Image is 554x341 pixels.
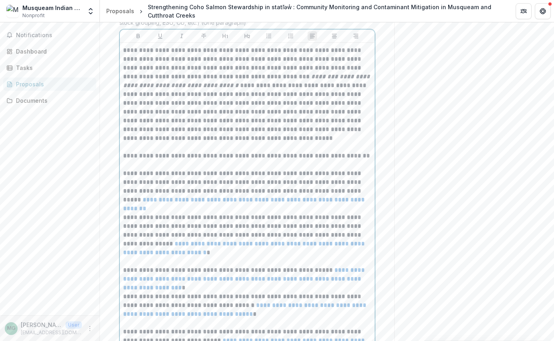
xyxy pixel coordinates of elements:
[22,4,82,12] div: Musqueam Indian Band
[286,31,296,41] button: Ordered List
[16,64,90,72] div: Tasks
[535,3,551,19] button: Get Help
[242,31,252,41] button: Heading 2
[264,31,274,41] button: Bullet List
[3,78,96,91] a: Proposals
[3,61,96,74] a: Tasks
[148,3,503,20] div: Strengthening Coho Salmon Stewardship in statl̕əw̓ : Community Monitoring and Contaminant Mitigat...
[103,1,506,21] nav: breadcrumb
[3,29,96,42] button: Notifications
[21,329,82,336] p: [EMAIL_ADDRESS][DOMAIN_NAME]
[16,96,90,105] div: Documents
[16,47,90,56] div: Dashboard
[133,31,143,41] button: Bold
[85,324,95,333] button: More
[21,321,62,329] p: [PERSON_NAME]
[3,94,96,107] a: Documents
[177,31,187,41] button: Italicize
[106,7,134,15] div: Proposals
[7,326,16,331] div: Madeline Greenwood
[3,45,96,58] a: Dashboard
[220,31,230,41] button: Heading 1
[308,31,317,41] button: Align Left
[85,3,96,19] button: Open entity switcher
[199,31,208,41] button: Strike
[6,5,19,18] img: Musqueam Indian Band
[330,31,339,41] button: Align Center
[16,32,93,39] span: Notifications
[103,5,137,17] a: Proposals
[66,321,82,329] p: User
[16,80,90,88] div: Proposals
[516,3,532,19] button: Partners
[155,31,165,41] button: Underline
[22,12,45,19] span: Nonprofit
[351,31,361,41] button: Align Right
